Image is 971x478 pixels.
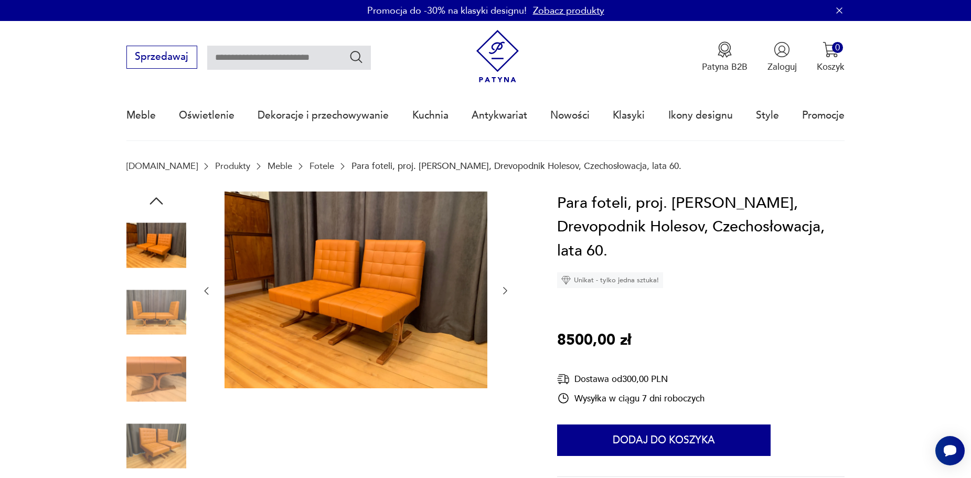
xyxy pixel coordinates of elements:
img: Ikona dostawy [557,373,570,386]
a: [DOMAIN_NAME] [126,161,198,171]
a: Meble [268,161,292,171]
div: Wysyłka w ciągu 7 dni roboczych [557,392,705,405]
img: Zdjęcie produktu Para foteli, proj. Ludvik Volak, Drevopodnik Holesov, Czechosłowacja, lata 60. [126,216,186,275]
button: 0Koszyk [817,41,845,73]
p: 8500,00 zł [557,328,631,353]
img: Ikonka użytkownika [774,41,790,58]
button: Patyna B2B [702,41,748,73]
a: Ikona medaluPatyna B2B [702,41,748,73]
img: Ikona diamentu [561,275,571,285]
a: Ikony designu [668,91,733,140]
p: Koszyk [817,61,845,73]
button: Szukaj [349,49,364,65]
img: Ikona koszyka [823,41,839,58]
a: Fotele [310,161,334,171]
a: Promocje [802,91,845,140]
p: Promocja do -30% na klasyki designu! [367,4,527,17]
img: Zdjęcie produktu Para foteli, proj. Ludvik Volak, Drevopodnik Holesov, Czechosłowacja, lata 60. [126,416,186,476]
a: Style [756,91,779,140]
div: Dostawa od 300,00 PLN [557,373,705,386]
div: Unikat - tylko jedna sztuka! [557,272,663,288]
iframe: Smartsupp widget button [935,436,965,465]
p: Zaloguj [767,61,797,73]
img: Ikona medalu [717,41,733,58]
a: Produkty [215,161,250,171]
a: Oświetlenie [179,91,234,140]
p: Para foteli, proj. [PERSON_NAME], Drevopodnik Holesov, Czechosłowacja, lata 60. [351,161,681,171]
img: Zdjęcie produktu Para foteli, proj. Ludvik Volak, Drevopodnik Holesov, Czechosłowacja, lata 60. [126,349,186,409]
img: Patyna - sklep z meblami i dekoracjami vintage [471,30,524,83]
div: 0 [832,42,843,53]
h1: Para foteli, proj. [PERSON_NAME], Drevopodnik Holesov, Czechosłowacja, lata 60. [557,192,845,263]
p: Patyna B2B [702,61,748,73]
a: Zobacz produkty [533,4,604,17]
button: Sprzedawaj [126,46,197,69]
a: Dekoracje i przechowywanie [258,91,389,140]
button: Zaloguj [767,41,797,73]
img: Zdjęcie produktu Para foteli, proj. Ludvik Volak, Drevopodnik Holesov, Czechosłowacja, lata 60. [225,192,487,389]
button: Dodaj do koszyka [557,424,771,456]
a: Nowości [550,91,590,140]
a: Sprzedawaj [126,54,197,62]
a: Klasyki [613,91,645,140]
a: Meble [126,91,156,140]
a: Antykwariat [472,91,527,140]
a: Kuchnia [412,91,449,140]
img: Zdjęcie produktu Para foteli, proj. Ludvik Volak, Drevopodnik Holesov, Czechosłowacja, lata 60. [126,282,186,342]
